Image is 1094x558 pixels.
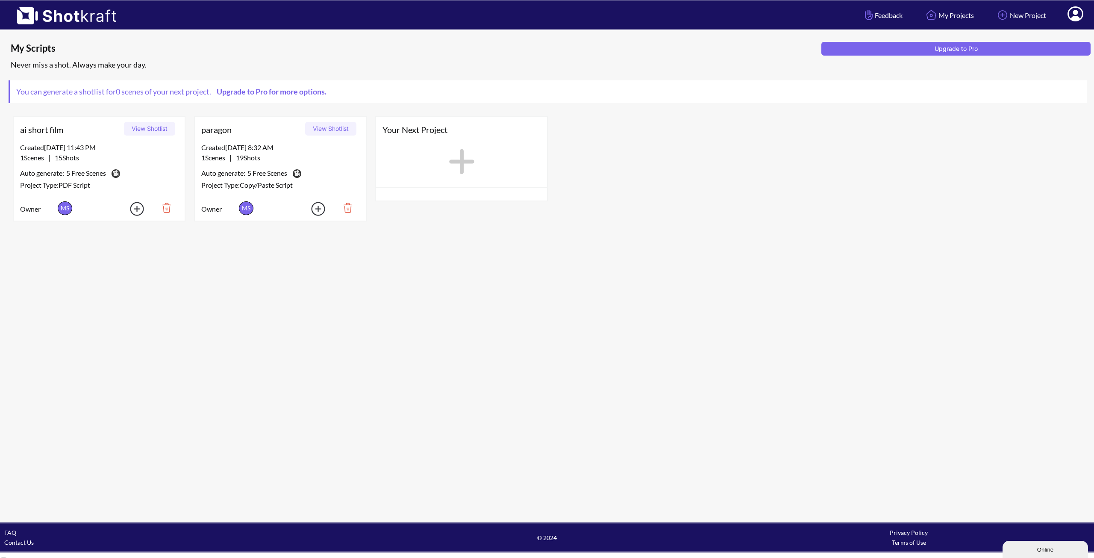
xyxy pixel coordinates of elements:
[298,199,328,218] img: Add Icon
[20,153,79,163] span: |
[201,204,237,214] span: Owner
[728,528,1090,537] div: Privacy Policy
[918,4,980,27] a: My Projects
[50,154,79,162] span: 15 Shots
[989,4,1053,27] a: New Project
[20,168,66,180] span: Auto generate:
[149,201,178,215] img: Trash Icon
[124,122,175,136] button: View Shotlist
[924,8,938,22] img: Home Icon
[863,10,903,20] span: Feedback
[247,168,287,180] span: 5 Free Scenes
[201,123,302,136] span: paragon
[20,142,178,153] div: Created [DATE] 11:43 PM
[201,154,229,162] span: 1 Scenes
[821,42,1091,56] button: Upgrade to Pro
[66,168,106,180] span: 5 Free Scenes
[863,8,875,22] img: Hand Icon
[728,537,1090,547] div: Terms of Use
[201,153,260,163] span: |
[11,42,818,55] span: My Scripts
[117,199,147,218] img: Add Icon
[1003,539,1090,558] iframe: chat widget
[291,167,303,180] img: Camera Icon
[330,201,359,215] img: Trash Icon
[239,201,253,215] span: MS
[366,533,728,543] span: © 2024
[20,154,48,162] span: 1 Scenes
[201,142,359,153] div: Created [DATE] 8:32 AM
[4,539,34,546] a: Contact Us
[201,180,359,190] div: Project Type: Copy/Paste Script
[232,154,260,162] span: 19 Shots
[20,123,121,136] span: ai short film
[109,167,121,180] img: Camera Icon
[201,168,247,180] span: Auto generate:
[10,80,337,103] span: You can generate a shotlist for
[9,58,1090,72] div: Never miss a shot. Always make your day.
[20,180,178,190] div: Project Type: PDF Script
[58,201,72,215] span: MS
[211,87,331,96] a: Upgrade to Pro for more options.
[20,204,56,214] span: Owner
[995,8,1010,22] img: Add Icon
[382,123,541,136] span: Your Next Project
[305,122,356,136] button: View Shotlist
[4,529,16,536] a: FAQ
[116,87,331,96] span: 0 scenes of your next project.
